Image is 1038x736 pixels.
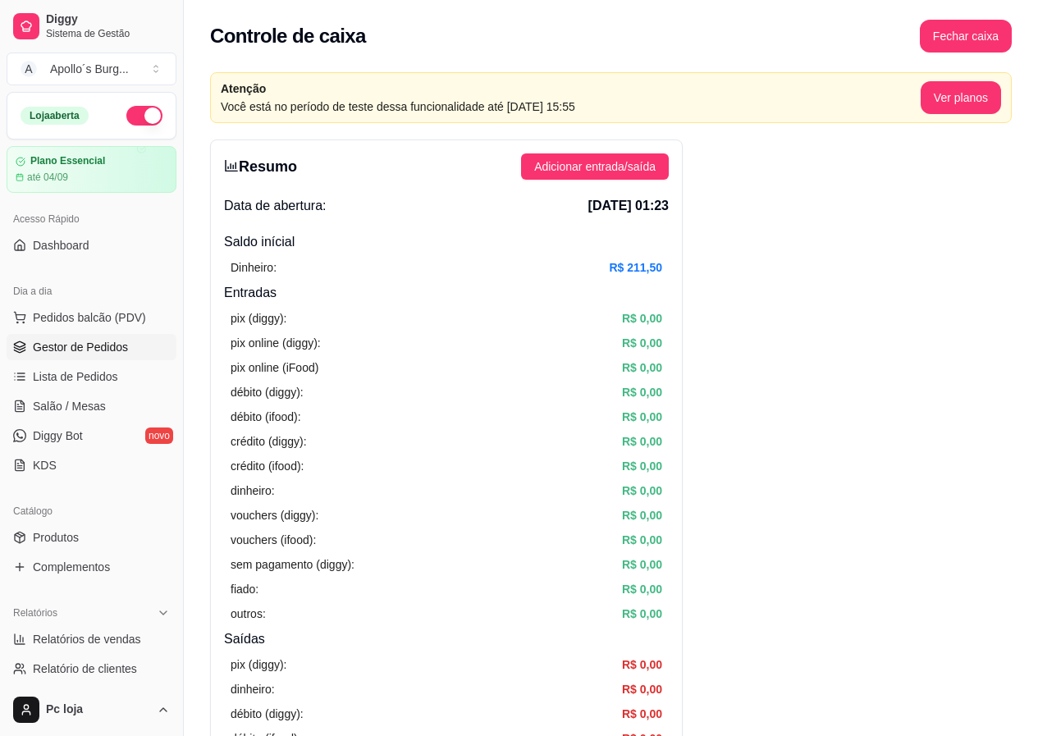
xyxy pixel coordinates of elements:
[33,368,118,385] span: Lista de Pedidos
[7,304,176,331] button: Pedidos balcão (PDV)
[7,7,176,46] a: DiggySistema de Gestão
[33,457,57,473] span: KDS
[7,452,176,478] a: KDS
[7,278,176,304] div: Dia a dia
[622,531,662,549] article: R$ 0,00
[588,196,669,216] span: [DATE] 01:23
[21,61,37,77] span: A
[33,529,79,546] span: Produtos
[46,27,170,40] span: Sistema de Gestão
[33,427,83,444] span: Diggy Bot
[210,23,366,49] h2: Controle de caixa
[622,383,662,401] article: R$ 0,00
[622,506,662,524] article: R$ 0,00
[224,232,669,252] h4: Saldo inícial
[7,554,176,580] a: Complementos
[231,506,318,524] article: vouchers (diggy):
[46,12,170,27] span: Diggy
[231,383,304,401] article: débito (diggy):
[231,580,258,598] article: fiado:
[622,359,662,377] article: R$ 0,00
[7,53,176,85] button: Select a team
[7,232,176,258] a: Dashboard
[7,656,176,682] a: Relatório de clientes
[231,334,321,352] article: pix online (diggy):
[622,555,662,574] article: R$ 0,00
[609,258,662,277] article: R$ 211,50
[622,408,662,426] article: R$ 0,00
[231,705,304,723] article: débito (diggy):
[7,363,176,390] a: Lista de Pedidos
[126,106,162,126] button: Alterar Status
[7,146,176,193] a: Plano Essencialaté 04/09
[224,629,669,649] h4: Saídas
[231,680,275,698] article: dinheiro:
[50,61,129,77] div: Apollo´s Burg ...
[21,107,89,125] div: Loja aberta
[521,153,669,180] button: Adicionar entrada/saída
[622,309,662,327] article: R$ 0,00
[33,339,128,355] span: Gestor de Pedidos
[920,20,1012,53] button: Fechar caixa
[224,196,327,216] span: Data de abertura:
[33,661,137,677] span: Relatório de clientes
[224,158,239,173] span: bar-chart
[231,531,316,549] article: vouchers (ifood):
[622,656,662,674] article: R$ 0,00
[231,605,266,623] article: outros:
[231,408,301,426] article: débito (ifood):
[13,606,57,619] span: Relatórios
[7,423,176,449] a: Diggy Botnovo
[33,309,146,326] span: Pedidos balcão (PDV)
[231,359,318,377] article: pix online (iFood)
[7,206,176,232] div: Acesso Rápido
[33,559,110,575] span: Complementos
[534,158,656,176] span: Adicionar entrada/saída
[921,81,1001,114] button: Ver planos
[622,580,662,598] article: R$ 0,00
[7,524,176,551] a: Produtos
[27,171,68,184] article: até 04/09
[231,258,277,277] article: Dinheiro:
[231,432,307,450] article: crédito (diggy):
[231,482,275,500] article: dinheiro:
[224,283,669,303] h4: Entradas
[33,631,141,647] span: Relatórios de vendas
[622,334,662,352] article: R$ 0,00
[224,155,297,178] h3: Resumo
[622,457,662,475] article: R$ 0,00
[622,705,662,723] article: R$ 0,00
[7,690,176,729] button: Pc loja
[622,432,662,450] article: R$ 0,00
[33,398,106,414] span: Salão / Mesas
[231,656,286,674] article: pix (diggy):
[221,80,921,98] article: Atenção
[231,309,286,327] article: pix (diggy):
[231,457,304,475] article: crédito (ifood):
[7,393,176,419] a: Salão / Mesas
[622,680,662,698] article: R$ 0,00
[7,626,176,652] a: Relatórios de vendas
[231,555,354,574] article: sem pagamento (diggy):
[7,334,176,360] a: Gestor de Pedidos
[921,91,1001,104] a: Ver planos
[221,98,921,116] article: Você está no período de teste dessa funcionalidade até [DATE] 15:55
[33,237,89,254] span: Dashboard
[7,498,176,524] div: Catálogo
[622,605,662,623] article: R$ 0,00
[622,482,662,500] article: R$ 0,00
[46,702,150,717] span: Pc loja
[30,155,105,167] article: Plano Essencial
